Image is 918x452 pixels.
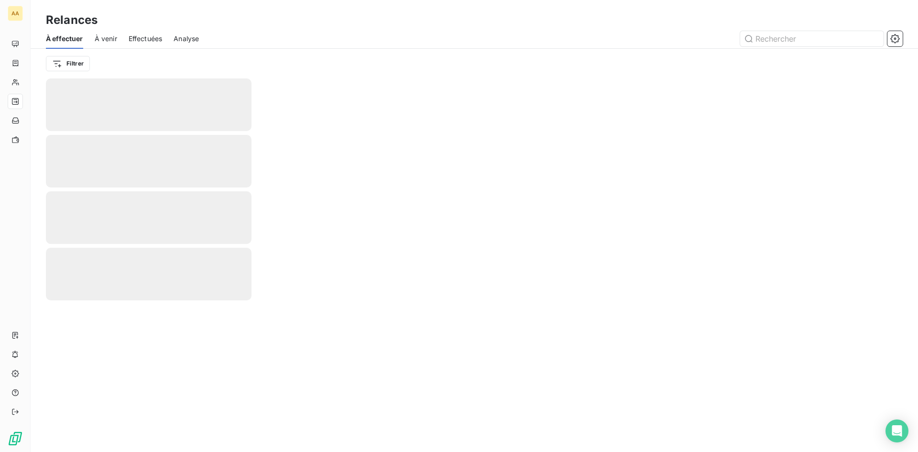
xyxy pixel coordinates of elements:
[885,419,908,442] div: Open Intercom Messenger
[129,34,163,44] span: Effectuées
[8,6,23,21] div: AA
[46,34,83,44] span: À effectuer
[174,34,199,44] span: Analyse
[46,56,90,71] button: Filtrer
[8,431,23,446] img: Logo LeanPay
[95,34,117,44] span: À venir
[740,31,884,46] input: Rechercher
[46,11,98,29] h3: Relances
